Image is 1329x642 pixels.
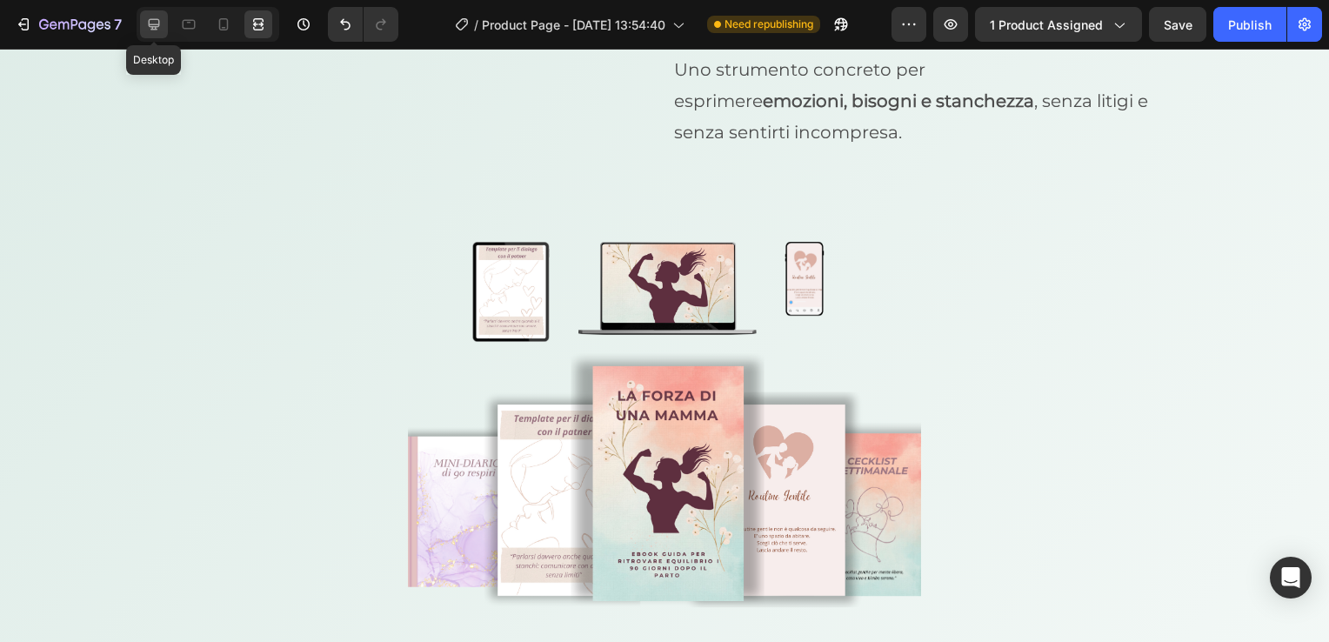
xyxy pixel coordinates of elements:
[408,181,921,612] img: gempages_566417854031725477-b4d632b8-f59a-40a8-b0ae-f06e7cf6ce02.png
[763,42,1034,63] strong: emozioni, bisogni e stanchezza
[990,16,1103,34] span: 1 product assigned
[1164,17,1192,32] span: Save
[1228,16,1272,34] div: Publish
[1149,7,1206,42] button: Save
[474,16,478,34] span: /
[975,7,1142,42] button: 1 product assigned
[1213,7,1286,42] button: Publish
[328,7,398,42] div: Undo/Redo
[482,16,665,34] span: Product Page - [DATE] 13:54:40
[114,14,122,35] p: 7
[7,7,130,42] button: 7
[725,17,813,32] span: Need republishing
[674,5,1180,99] p: Uno strumento concreto per esprimere , senza litigi e senza sentirti incompresa.
[1270,557,1312,599] div: Open Intercom Messenger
